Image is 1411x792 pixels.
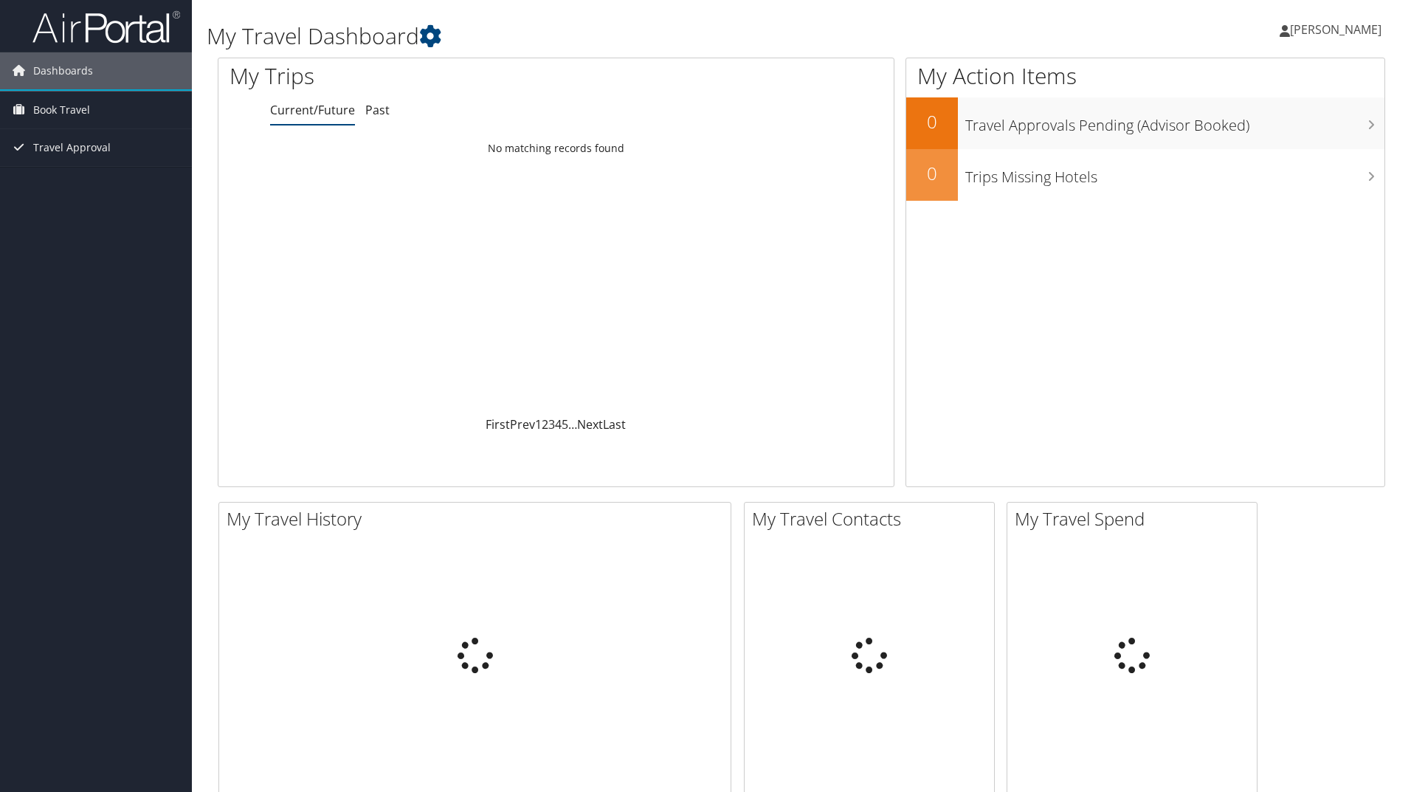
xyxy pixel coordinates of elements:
[270,102,355,118] a: Current/Future
[486,416,510,433] a: First
[1280,7,1396,52] a: [PERSON_NAME]
[32,10,180,44] img: airportal-logo.png
[535,416,542,433] a: 1
[965,108,1384,136] h3: Travel Approvals Pending (Advisor Booked)
[227,506,731,531] h2: My Travel History
[752,506,994,531] h2: My Travel Contacts
[542,416,548,433] a: 2
[906,109,958,134] h2: 0
[555,416,562,433] a: 4
[906,97,1384,149] a: 0Travel Approvals Pending (Advisor Booked)
[906,61,1384,92] h1: My Action Items
[548,416,555,433] a: 3
[510,416,535,433] a: Prev
[568,416,577,433] span: …
[207,21,1000,52] h1: My Travel Dashboard
[1290,21,1381,38] span: [PERSON_NAME]
[906,161,958,186] h2: 0
[230,61,601,92] h1: My Trips
[33,129,111,166] span: Travel Approval
[603,416,626,433] a: Last
[33,92,90,128] span: Book Travel
[965,159,1384,187] h3: Trips Missing Hotels
[365,102,390,118] a: Past
[577,416,603,433] a: Next
[218,135,894,162] td: No matching records found
[33,52,93,89] span: Dashboards
[562,416,568,433] a: 5
[1015,506,1257,531] h2: My Travel Spend
[906,149,1384,201] a: 0Trips Missing Hotels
